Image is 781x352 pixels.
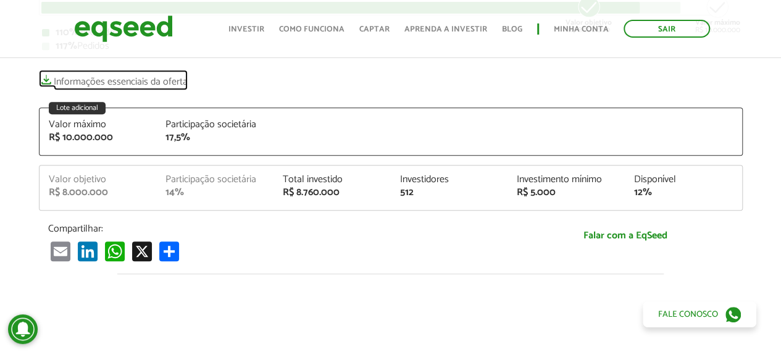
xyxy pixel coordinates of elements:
[279,25,345,33] a: Como funciona
[102,241,127,261] a: WhatsApp
[624,20,710,38] a: Sair
[634,175,733,185] div: Disponível
[75,241,100,261] a: LinkedIn
[49,188,148,198] div: R$ 8.000.000
[165,133,264,143] div: 17,5%
[48,223,499,235] p: Compartilhar:
[49,133,148,143] div: R$ 10.000.000
[283,175,382,185] div: Total investido
[165,120,264,130] div: Participação societária
[130,241,154,261] a: X
[74,12,173,45] img: EqSeed
[39,70,188,87] a: Informações essenciais da oferta
[502,25,522,33] a: Blog
[228,25,264,33] a: Investir
[399,188,498,198] div: 512
[157,241,182,261] a: Compartilhar
[49,175,148,185] div: Valor objetivo
[634,188,733,198] div: 12%
[517,188,616,198] div: R$ 5.000
[283,188,382,198] div: R$ 8.760.000
[404,25,487,33] a: Aprenda a investir
[165,188,264,198] div: 14%
[554,25,609,33] a: Minha conta
[643,301,756,327] a: Fale conosco
[48,241,73,261] a: Email
[49,102,106,114] div: Lote adicional
[517,175,616,185] div: Investimento mínimo
[165,175,264,185] div: Participação societária
[517,223,733,248] a: Falar com a EqSeed
[399,175,498,185] div: Investidores
[359,25,390,33] a: Captar
[49,120,148,130] div: Valor máximo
